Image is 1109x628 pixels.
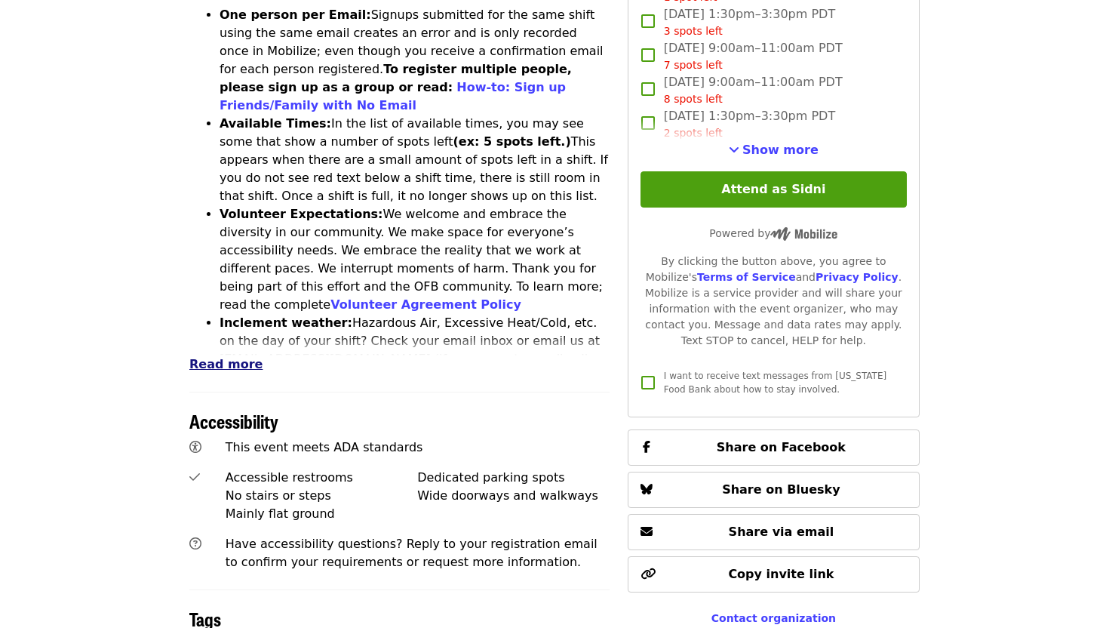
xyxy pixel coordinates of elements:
img: Powered by Mobilize [770,227,837,241]
a: Privacy Policy [816,271,899,283]
span: Read more [189,357,263,371]
div: Wide doorways and walkways [417,487,610,505]
div: Dedicated parking spots [417,469,610,487]
strong: Volunteer Expectations: [220,207,383,221]
div: Accessible restrooms [226,469,418,487]
span: 7 spots left [664,59,723,71]
strong: One person per Email: [220,8,371,22]
button: Copy invite link [628,556,920,593]
span: [DATE] 9:00am–11:00am PDT [664,73,843,107]
button: Read more [189,356,263,374]
strong: To register multiple people, please sign up as a group or read: [220,62,572,94]
div: Mainly flat ground [226,505,418,523]
button: See more timeslots [729,141,819,159]
span: Share on Bluesky [722,482,840,497]
span: 2 spots left [664,127,723,139]
button: Share on Facebook [628,429,920,466]
span: This event meets ADA standards [226,440,423,454]
strong: Inclement weather: [220,316,352,330]
span: [DATE] 1:30pm–3:30pm PDT [664,5,835,39]
a: Terms of Service [697,271,796,283]
button: Share on Bluesky [628,472,920,508]
li: We welcome and embrace the diversity in our community. We make space for everyone’s accessibility... [220,205,610,314]
div: No stairs or steps [226,487,418,505]
button: Share via email [628,514,920,550]
span: Share via email [729,525,834,539]
span: [DATE] 1:30pm–3:30pm PDT [664,107,835,141]
span: I want to receive text messages from [US_STATE] Food Bank about how to stay involved. [664,371,886,395]
span: Accessibility [189,408,278,434]
span: Powered by [709,227,837,239]
a: Contact organization [711,612,836,624]
button: Attend as Sidni [641,171,907,208]
span: Copy invite link [728,567,834,581]
i: universal-access icon [189,440,201,454]
a: Volunteer Agreement Policy [330,297,521,312]
span: 3 spots left [664,25,723,37]
span: Share on Facebook [717,440,846,454]
div: By clicking the button above, you agree to Mobilize's and . Mobilize is a service provider and wi... [641,254,907,349]
a: How-to: Sign up Friends/Family with No Email [220,80,566,112]
li: Hazardous Air, Excessive Heat/Cold, etc. on the day of your shift? Check your email inbox or emai... [220,314,610,405]
span: [DATE] 9:00am–11:00am PDT [664,39,843,73]
li: Signups submitted for the same shift using the same email creates an error and is only recorded o... [220,6,610,115]
span: Show more [742,143,819,157]
li: In the list of available times, you may see some that show a number of spots left This appears wh... [220,115,610,205]
i: check icon [189,470,200,485]
span: Have accessibility questions? Reply to your registration email to confirm your requirements or re... [226,537,598,569]
strong: (ex: 5 spots left.) [453,134,570,149]
i: question-circle icon [189,537,201,551]
strong: Available Times: [220,116,331,131]
span: 8 spots left [664,93,723,105]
